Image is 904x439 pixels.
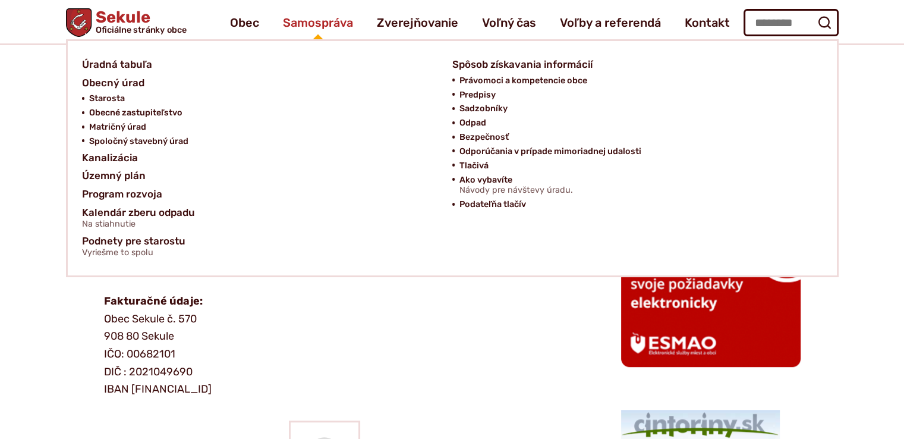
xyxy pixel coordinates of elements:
span: Ako vybavíte [459,173,573,198]
a: Zverejňovanie [377,6,458,39]
span: Odpad [459,116,486,130]
span: Kalendár zberu odpadu [82,203,195,233]
span: Spôsob získavania informácií [452,55,593,74]
a: Odporúčania v prípade mimoriadnej udalosti [459,145,808,159]
a: Spôsob získavania informácií [452,55,808,74]
a: Voľby a referendá [560,6,661,39]
a: Ako vybavíteNávody pre návštevy úradu. [459,173,808,198]
a: Úradná tabuľa [82,55,438,74]
span: Predpisy [459,88,496,102]
a: Logo Sekule, prejsť na domovskú stránku. [66,8,187,37]
a: Obecný úrad [82,74,438,92]
a: Predpisy [459,88,808,102]
p: Obec Sekule č. 570 908 80 Sekule IČO: 00682101 DIČ : 2021049690 IBAN [FINANCIAL_ID] [104,293,526,399]
a: Bezpečnosť [459,130,808,145]
span: Vyriešme to spolu [82,248,185,258]
a: Program rozvoja [82,185,438,203]
span: Právomoci a kompetencie obce [459,74,587,88]
span: Obecné zastupiteľstvo [89,106,182,120]
span: Tlačivá [459,159,489,173]
a: Kalendár zberu odpaduNa stiahnutie [82,203,438,233]
span: Návody pre návštevy úradu. [459,186,573,195]
a: Kanalizácia [82,149,438,167]
strong: Fakturačné údaje: [104,294,203,308]
a: Sadzobníky [459,102,808,116]
a: Obecné zastupiteľstvo [89,106,438,120]
span: Matričný úrad [89,120,146,134]
a: Spoločný stavebný úrad [89,134,438,149]
span: Program rozvoja [82,185,162,203]
a: Tlačivá [459,159,808,173]
a: Obec [230,6,259,39]
span: Podateľňa tlačív [459,197,526,212]
span: Obecný úrad [82,74,144,92]
a: Starosta [89,92,438,106]
a: Voľný čas [482,6,536,39]
img: Prejsť na domovskú stránku [66,8,92,37]
span: Oficiálne stránky obce [95,26,187,34]
span: Sekule [92,10,187,35]
a: Samospráva [283,6,353,39]
span: Územný plán [82,167,146,185]
a: Právomoci a kompetencie obce [459,74,808,88]
span: Sadzobníky [459,102,508,116]
a: Podateľňa tlačív [459,197,808,212]
span: Podnety pre starostu [82,232,185,261]
a: Kontakt [685,6,730,39]
a: Odpad [459,116,808,130]
a: Podnety pre starostuVyriešme to spolu [82,232,808,261]
span: Na stiahnutie [82,219,195,229]
span: Úradná tabuľa [82,55,152,74]
span: Bezpečnosť [459,130,509,145]
span: Spoločný stavebný úrad [89,134,188,149]
span: Odporúčania v prípade mimoriadnej udalosti [459,145,641,159]
a: Územný plán [82,167,438,185]
a: Matričný úrad [89,120,438,134]
span: Kanalizácia [82,149,138,167]
span: Starosta [89,92,125,106]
